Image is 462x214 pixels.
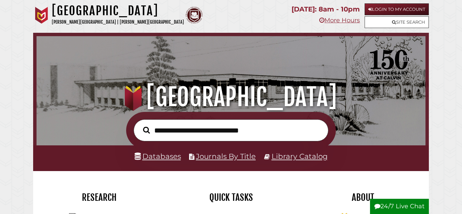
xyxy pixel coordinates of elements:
[319,17,360,24] a: More Hours
[43,82,418,112] h1: [GEOGRAPHIC_DATA]
[186,7,203,24] img: Calvin Theological Seminary
[365,16,429,28] a: Site Search
[196,152,256,161] a: Journals By Title
[292,3,360,15] p: [DATE]: 8am - 10pm
[52,18,184,26] p: [PERSON_NAME][GEOGRAPHIC_DATA] | [PERSON_NAME][GEOGRAPHIC_DATA]
[302,192,424,203] h2: About
[365,3,429,15] a: Login to My Account
[38,192,160,203] h2: Research
[52,3,184,18] h1: [GEOGRAPHIC_DATA]
[272,152,328,161] a: Library Catalog
[33,7,50,24] img: Calvin University
[170,192,292,203] h2: Quick Tasks
[140,125,153,135] button: Search
[135,152,181,161] a: Databases
[143,126,150,134] i: Search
